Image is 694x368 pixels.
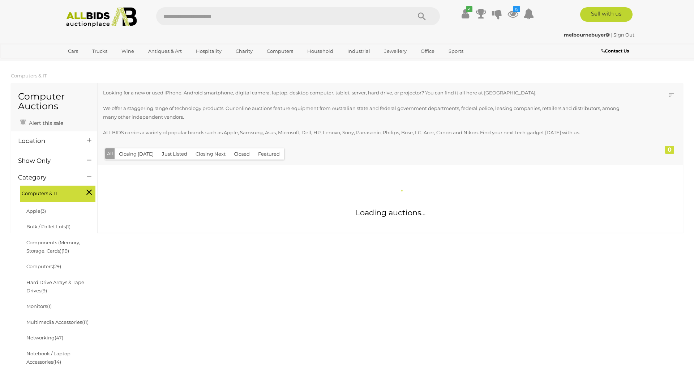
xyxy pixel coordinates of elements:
p: ALLBIDS carries a variety of popular brands such as Apple, Samsung, Asus, Microsoft, Dell, HP, Le... [103,128,625,137]
span: Alert this sale [27,120,63,126]
button: Just Listed [158,148,192,160]
a: Sign Out [613,32,634,38]
button: Search [404,7,440,25]
span: (9) [41,288,47,293]
span: (1) [66,224,70,229]
a: Monitors(1) [26,303,52,309]
a: Bulk / Pallet Lots(1) [26,224,70,229]
a: [GEOGRAPHIC_DATA] [63,57,124,69]
a: Trucks [87,45,112,57]
span: | [611,32,612,38]
a: Cars [63,45,83,57]
button: Closing [DATE] [115,148,158,160]
button: Featured [254,148,284,160]
h4: Show Only [18,157,76,164]
a: Components (Memory, Storage, Cards)(19) [26,240,80,254]
a: Charity [231,45,257,57]
i: ✔ [466,6,472,12]
a: Antiques & Art [143,45,187,57]
a: 15 [507,7,518,20]
a: Networking(47) [26,335,63,340]
button: Closed [230,148,254,160]
p: We offer a staggering range of technology products. Our online auctions feature equipment from Au... [103,104,625,121]
p: Looking for a new or used iPhone, Android smartphone, digital camera, laptop, desktop computer, t... [103,89,625,97]
i: 15 [513,6,520,12]
strong: melbournebuyer [564,32,610,38]
a: melbournebuyer [564,32,611,38]
a: Wine [117,45,139,57]
h4: Category [18,174,76,181]
button: Closing Next [191,148,230,160]
div: 0 [665,146,674,154]
span: (47) [55,335,63,340]
a: Sell with us [580,7,633,22]
span: (29) [53,263,61,269]
a: Computers & IT [11,73,47,79]
a: Jewellery [380,45,411,57]
a: Sports [444,45,468,57]
span: Computers & IT [22,187,76,198]
a: Household [303,45,338,57]
span: (19) [61,248,69,254]
a: Computers [262,45,298,57]
span: Loading auctions... [356,208,425,217]
h4: Location [18,138,76,144]
a: Hard Drive Arrays & Tape Drives(9) [26,279,84,293]
a: ✔ [460,7,471,20]
a: Office [416,45,439,57]
span: (11) [82,319,89,325]
a: Alert this sale [18,117,65,128]
b: Contact Us [601,48,629,54]
a: Computers(29) [26,263,61,269]
a: Hospitality [191,45,226,57]
img: Allbids.com.au [62,7,141,27]
span: (1) [47,303,52,309]
a: Industrial [343,45,375,57]
a: Notebook / Laptop Accessories(14) [26,351,70,365]
h1: Computer Auctions [18,92,90,111]
button: All [105,148,115,159]
a: Multimedia Accessories(11) [26,319,89,325]
a: Apple(3) [26,208,46,214]
span: (3) [40,208,46,214]
span: (14) [53,359,61,365]
a: Contact Us [601,47,631,55]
